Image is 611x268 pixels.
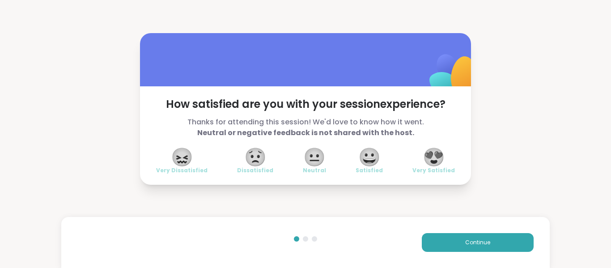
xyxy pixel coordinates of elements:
span: Dissatisfied [237,167,273,174]
span: 😟 [244,149,267,165]
img: ShareWell Logomark [408,31,497,120]
span: Satisfied [356,167,383,174]
span: Neutral [303,167,326,174]
span: 😀 [358,149,381,165]
span: 😍 [423,149,445,165]
span: Continue [465,238,490,247]
span: How satisfied are you with your session experience? [156,97,455,111]
span: 😐 [303,149,326,165]
b: Neutral or negative feedback is not shared with the host. [197,128,414,138]
span: Thanks for attending this session! We'd love to know how it went. [156,117,455,138]
span: Very Satisfied [412,167,455,174]
span: Very Dissatisfied [156,167,208,174]
span: 😖 [171,149,193,165]
button: Continue [422,233,534,252]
